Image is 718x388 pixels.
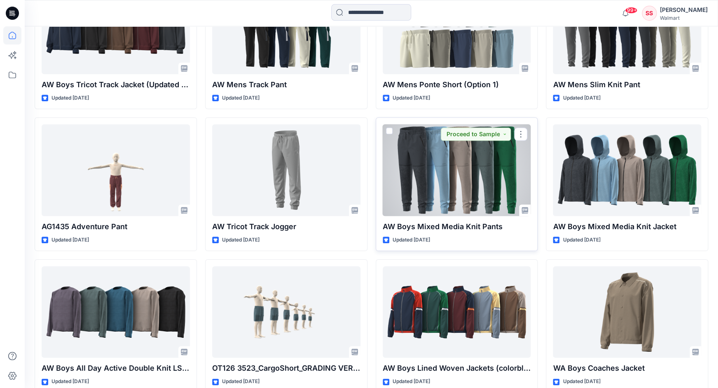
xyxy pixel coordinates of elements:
[393,236,430,244] p: Updated [DATE]
[383,266,531,358] a: AW Boys Lined Woven Jackets (colorblock)
[212,266,360,358] a: OT126 3523_CargoShort_GRADING VERIFICATION
[383,221,531,232] p: AW Boys Mixed Media Knit Pants
[563,94,600,102] p: Updated [DATE]
[393,94,430,102] p: Updated [DATE]
[212,79,360,91] p: AW Mens Track Pant
[42,221,190,232] p: AG1435 Adventure Pant
[212,221,360,232] p: AW Tricot Track Jogger
[42,266,190,358] a: AW Boys All Day Active Double Knit LSlv Crewneck
[51,236,89,244] p: Updated [DATE]
[212,362,360,374] p: OT126 3523_CargoShort_GRADING VERIFICATION
[660,5,708,15] div: [PERSON_NAME]
[222,94,260,102] p: Updated [DATE]
[563,377,600,386] p: Updated [DATE]
[383,79,531,91] p: AW Mens Ponte Short (Option 1)
[383,362,531,374] p: AW Boys Lined Woven Jackets (colorblock)
[553,79,701,91] p: AW Mens Slim Knit Pant
[625,7,637,14] span: 99+
[553,266,701,358] a: WA Boys Coaches Jacket
[553,124,701,216] a: AW Boys Mixed Media Knit Jacket
[383,124,531,216] a: AW Boys Mixed Media Knit Pants
[212,124,360,216] a: AW Tricot Track Jogger
[563,236,600,244] p: Updated [DATE]
[51,94,89,102] p: Updated [DATE]
[51,377,89,386] p: Updated [DATE]
[42,79,190,91] p: AW Boys Tricot Track Jacket (Updated Style)
[393,377,430,386] p: Updated [DATE]
[42,124,190,216] a: AG1435 Adventure Pant
[42,362,190,374] p: AW Boys All Day Active Double Knit LSlv Crewneck
[222,236,260,244] p: Updated [DATE]
[642,6,657,21] div: SS
[553,221,701,232] p: AW Boys Mixed Media Knit Jacket
[660,15,708,21] div: Walmart
[222,377,260,386] p: Updated [DATE]
[553,362,701,374] p: WA Boys Coaches Jacket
